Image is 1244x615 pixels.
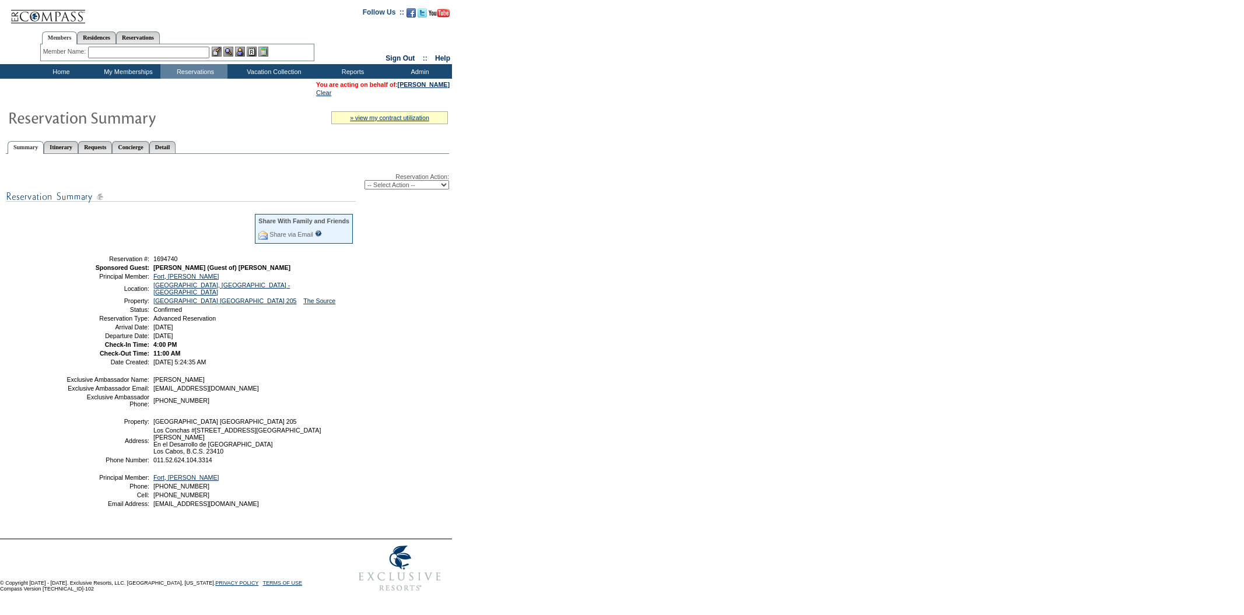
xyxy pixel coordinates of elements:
img: subTtlResSummary.gif [6,189,356,204]
td: Reports [318,64,385,79]
td: Email Address: [66,500,149,507]
img: b_edit.gif [212,47,222,57]
td: Home [26,64,93,79]
td: Phone: [66,483,149,490]
span: Los Conchas #[STREET_ADDRESS][GEOGRAPHIC_DATA][PERSON_NAME] En el Desarrollo de [GEOGRAPHIC_DATA]... [153,427,321,455]
td: Exclusive Ambassador Phone: [66,393,149,407]
span: [PHONE_NUMBER] [153,483,209,490]
td: Arrival Date: [66,324,149,331]
a: TERMS OF USE [263,580,303,586]
strong: Sponsored Guest: [96,264,149,271]
a: Become our fan on Facebook [407,12,416,19]
span: :: [423,54,427,62]
a: Summary [8,141,44,154]
a: Follow us on Twitter [418,12,427,19]
a: [PERSON_NAME] [398,81,450,88]
span: [DATE] 5:24:35 AM [153,359,206,366]
a: Fort, [PERSON_NAME] [153,474,219,481]
div: Reservation Action: [6,173,449,189]
td: Status: [66,306,149,313]
img: Exclusive Resorts [348,539,452,598]
td: Exclusive Ambassador Email: [66,385,149,392]
span: [DATE] [153,332,173,339]
a: Sign Out [386,54,415,62]
img: b_calculator.gif [258,47,268,57]
td: Reservation Type: [66,315,149,322]
a: Share via Email [269,231,313,238]
img: View [223,47,233,57]
span: [EMAIL_ADDRESS][DOMAIN_NAME] [153,385,259,392]
td: Follow Us :: [363,7,404,21]
span: [PHONE_NUMBER] [153,397,209,404]
img: Follow us on Twitter [418,8,427,17]
a: Requests [78,141,112,153]
td: Address: [66,427,149,455]
a: Concierge [112,141,149,153]
a: Fort, [PERSON_NAME] [153,273,219,280]
span: [GEOGRAPHIC_DATA] [GEOGRAPHIC_DATA] 205 [153,418,297,425]
a: Itinerary [44,141,78,153]
a: Clear [316,89,331,96]
strong: Check-Out Time: [100,350,149,357]
a: Detail [149,141,176,153]
a: Members [42,31,78,44]
span: You are acting on behalf of: [316,81,450,88]
a: [GEOGRAPHIC_DATA] [GEOGRAPHIC_DATA] 205 [153,297,297,304]
td: Cell: [66,491,149,498]
span: 11:00 AM [153,350,180,357]
div: Share With Family and Friends [258,217,349,224]
td: Reservations [160,64,227,79]
a: Reservations [116,31,160,44]
span: 011.52.624.104.3314 [153,456,212,463]
span: [PERSON_NAME] [153,376,205,383]
a: Subscribe to our YouTube Channel [429,12,450,19]
td: Vacation Collection [227,64,318,79]
a: » view my contract utilization [350,114,429,121]
a: The Source [303,297,335,304]
img: Become our fan on Facebook [407,8,416,17]
td: Departure Date: [66,332,149,339]
div: Member Name: [43,47,88,57]
td: Reservation #: [66,255,149,262]
img: Subscribe to our YouTube Channel [429,9,450,17]
span: Confirmed [153,306,182,313]
td: Admin [385,64,452,79]
input: What is this? [315,230,322,237]
td: Property: [66,297,149,304]
span: [PHONE_NUMBER] [153,491,209,498]
a: Residences [77,31,116,44]
td: My Memberships [93,64,160,79]
td: Principal Member: [66,273,149,280]
span: [EMAIL_ADDRESS][DOMAIN_NAME] [153,500,259,507]
span: 4:00 PM [153,341,177,348]
td: Phone Number: [66,456,149,463]
img: Reservations [247,47,257,57]
a: PRIVACY POLICY [215,580,258,586]
span: Advanced Reservation [153,315,216,322]
td: Location: [66,282,149,296]
span: [DATE] [153,324,173,331]
td: Exclusive Ambassador Name: [66,376,149,383]
td: Principal Member: [66,474,149,481]
span: 1694740 [153,255,178,262]
span: [PERSON_NAME] (Guest of) [PERSON_NAME] [153,264,290,271]
strong: Check-In Time: [105,341,149,348]
img: Impersonate [235,47,245,57]
a: Help [435,54,450,62]
a: [GEOGRAPHIC_DATA], [GEOGRAPHIC_DATA] - [GEOGRAPHIC_DATA] [153,282,290,296]
td: Property: [66,418,149,425]
td: Date Created: [66,359,149,366]
img: Reservaton Summary [8,106,241,129]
